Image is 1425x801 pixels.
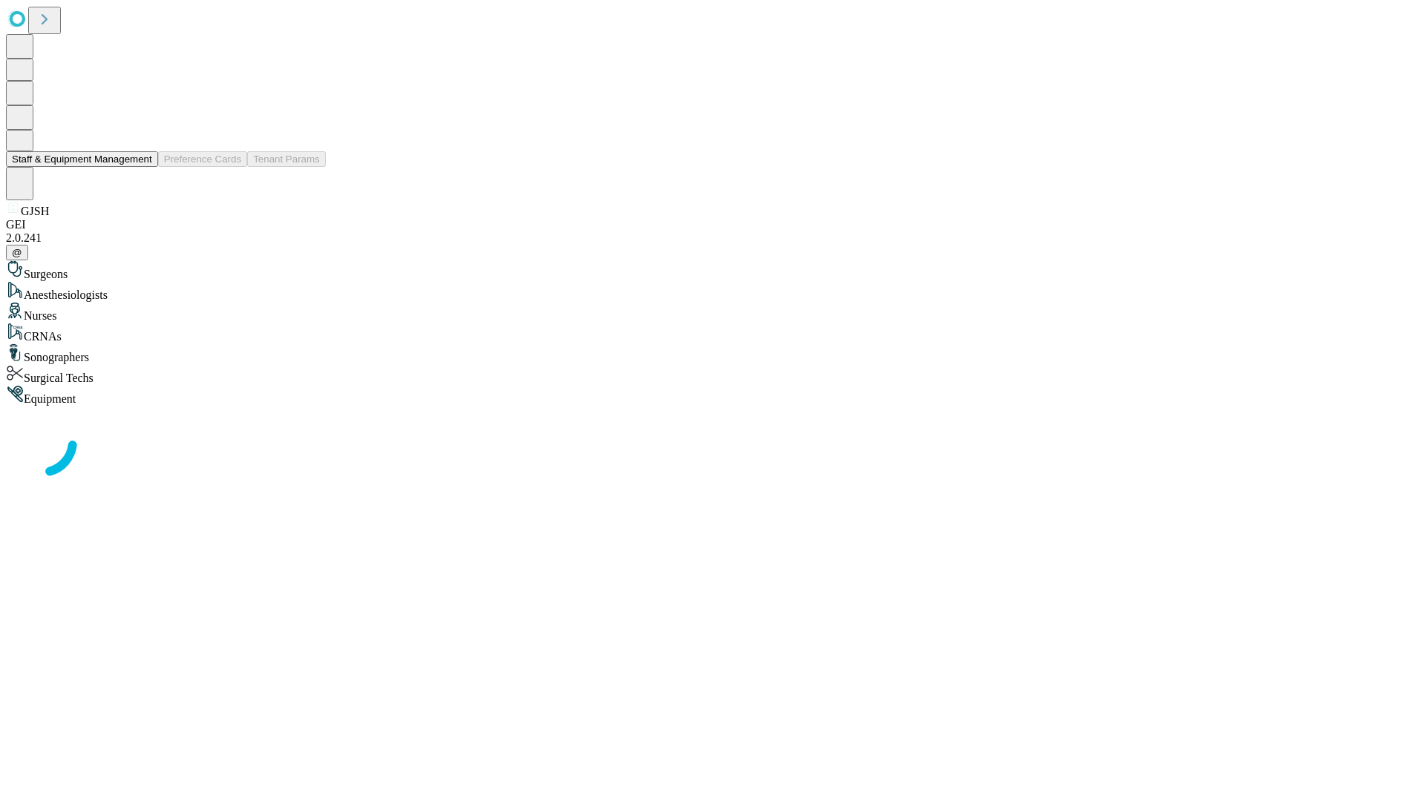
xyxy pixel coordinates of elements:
[6,260,1419,281] div: Surgeons
[6,245,28,260] button: @
[6,385,1419,406] div: Equipment
[6,281,1419,302] div: Anesthesiologists
[247,151,326,167] button: Tenant Params
[21,205,49,217] span: GJSH
[6,323,1419,343] div: CRNAs
[158,151,247,167] button: Preference Cards
[6,151,158,167] button: Staff & Equipment Management
[6,343,1419,364] div: Sonographers
[6,302,1419,323] div: Nurses
[6,364,1419,385] div: Surgical Techs
[6,231,1419,245] div: 2.0.241
[12,247,22,258] span: @
[6,218,1419,231] div: GEI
